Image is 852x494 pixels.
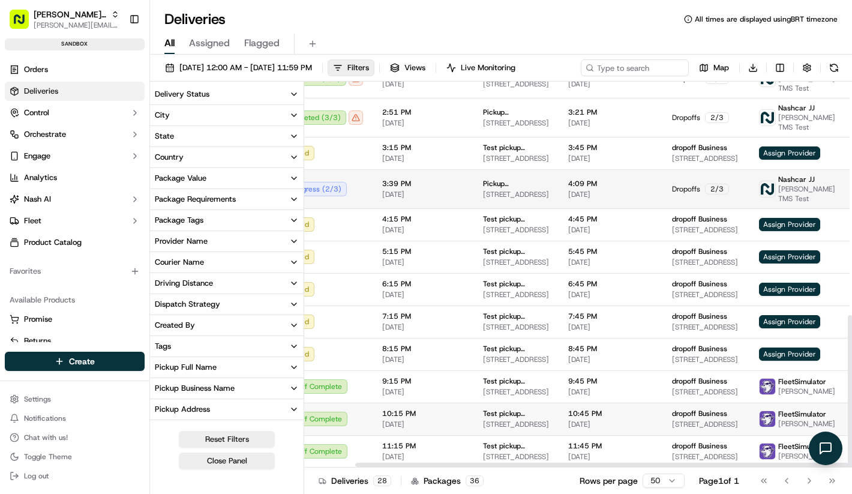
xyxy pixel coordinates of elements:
div: Page 1 of 1 [699,475,739,487]
span: [DATE] [568,420,653,429]
a: 💻API Documentation [97,264,197,285]
span: Nashcar JJ [778,175,815,184]
span: Test pickup Business [483,143,549,152]
span: dropoff Business [672,247,727,256]
span: Pickup BusinessName [483,107,549,117]
span: FleetSimulator [778,409,826,419]
span: dropoff Business [672,279,727,289]
span: 7:15 PM [382,312,464,321]
span: 4:15 PM [382,214,464,224]
span: 3:39 PM [382,179,464,188]
span: Test pickup Business [483,344,549,354]
span: Nash AI [24,194,51,205]
div: Favorites [5,262,145,281]
span: [STREET_ADDRESS] [672,154,740,163]
button: Created By [150,315,304,336]
span: API Documentation [113,268,193,280]
span: Assign Provider [759,146,820,160]
span: Dropoffs [672,113,700,122]
span: [STREET_ADDRESS] [483,420,549,429]
button: Driving Distance [150,273,304,294]
span: Fleet [24,215,41,226]
span: • [100,218,104,228]
input: Type to search [581,59,689,76]
button: Courier Name [150,252,304,273]
a: Promise [10,314,140,325]
div: Package Tags [155,215,203,226]
span: 11:45 PM [568,441,653,451]
span: Orders [24,64,48,75]
button: Package Tags [150,210,304,230]
button: [DATE] 12:00 AM - [DATE] 11:59 PM [160,59,317,76]
span: [DATE] [568,118,653,128]
span: [DATE] [568,452,653,462]
span: [STREET_ADDRESS] [672,420,740,429]
span: [DATE] [382,452,464,462]
span: [DATE] [106,186,131,196]
span: FleetSimulator [778,442,826,451]
span: [DATE] [568,387,653,397]
button: Pickup Address [150,399,304,420]
span: 4:09 PM [568,179,653,188]
span: 3:15 PM [382,143,464,152]
span: Assign Provider [759,348,820,361]
img: FleetSimulator.png [760,379,775,394]
span: [DATE] [568,258,653,267]
a: Deliveries [5,82,145,101]
div: 2 / 3 [705,184,729,194]
button: Reset Filters [179,431,275,448]
button: Live Monitoring [441,59,521,76]
span: Create [69,355,95,367]
div: Driving Distance [155,278,213,289]
span: Orchestrate [24,129,66,140]
span: 11:15 PM [382,441,464,451]
img: nash.png [760,181,775,197]
span: 3:21 PM [568,107,653,117]
span: dropoff Business [672,312,727,321]
button: Log out [5,468,145,484]
span: [DATE] [382,420,464,429]
span: Dropoffs [672,184,700,194]
div: Package Requirements [155,194,236,205]
div: Delivery Status [155,89,209,100]
span: [STREET_ADDRESS] [483,154,549,163]
div: 📗 [12,270,22,279]
span: 5:45 PM [568,247,653,256]
button: [PERSON_NAME] Org [34,8,106,20]
button: Start new chat [204,118,218,133]
div: State [155,131,174,142]
span: Assign Provider [759,283,820,296]
div: City [155,110,170,121]
span: [PERSON_NAME] [778,451,835,461]
span: Engage [24,151,50,161]
span: [PERSON_NAME] TMS Test [778,113,835,132]
a: Analytics [5,168,145,187]
button: Control [5,103,145,122]
span: Live Monitoring [461,62,515,73]
a: Orders [5,60,145,79]
span: 10:15 PM [382,409,464,418]
button: Engage [5,146,145,166]
span: [STREET_ADDRESS] [483,118,549,128]
span: [STREET_ADDRESS] [672,452,740,462]
span: Test pickup Business [483,409,549,418]
button: City [150,105,304,125]
span: [DATE] [568,190,653,199]
span: Product Catalog [24,237,82,248]
span: Test pickup Business [483,279,549,289]
span: [DATE] [382,154,464,163]
span: [STREET_ADDRESS] [483,290,549,300]
button: Map [694,59,734,76]
p: Welcome 👋 [12,48,218,67]
span: [DATE] [568,154,653,163]
span: 9:15 PM [382,376,464,386]
span: [PERSON_NAME] TMS Test [778,184,835,203]
img: 1736555255976-a54dd68f-1ca7-489b-9aae-adbdc363a1c4 [12,115,34,136]
span: Test pickup Business [483,312,549,321]
span: Test pickup Business [483,376,549,386]
div: 36 [466,475,484,486]
span: [DATE] [568,290,653,300]
span: [DATE] [382,225,464,235]
button: Tags [150,336,304,357]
